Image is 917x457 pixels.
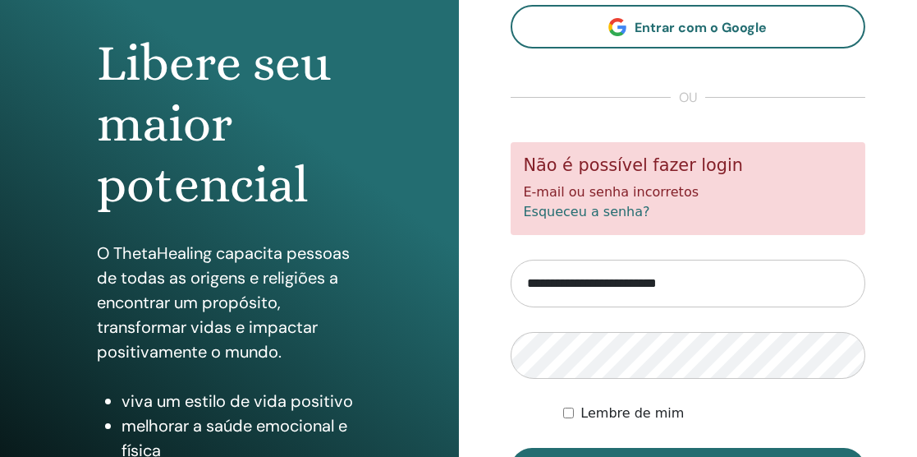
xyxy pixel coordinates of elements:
font: Libere seu maior potencial [97,34,331,215]
font: viva um estilo de vida positivo [122,390,353,412]
font: ou [679,89,697,106]
font: Não é possível fazer login [524,155,744,175]
div: Mantenha-me autenticado indefinidamente ou até que eu faça logout manualmente [563,404,865,423]
a: Entrar com o Google [511,5,866,48]
font: O ThetaHealing capacita pessoas de todas as origens e religiões a encontrar um propósito, transfo... [97,242,350,362]
font: Lembre de mim [580,405,684,421]
font: Entrar com o Google [635,19,767,36]
font: E-mail ou senha incorretos [524,184,699,200]
a: Esqueceu a senha? [524,204,650,219]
